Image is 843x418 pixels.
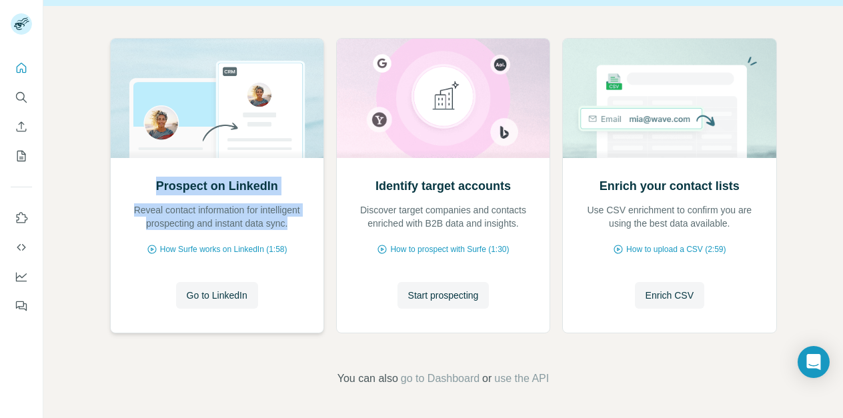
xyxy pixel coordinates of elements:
[160,243,287,255] span: How Surfe works on LinkedIn (1:58)
[635,282,704,309] button: Enrich CSV
[397,282,490,309] button: Start prospecting
[600,177,740,195] h2: Enrich your contact lists
[336,39,550,158] img: Identify target accounts
[11,235,32,259] button: Use Surfe API
[337,371,398,387] span: You can also
[156,177,278,195] h2: Prospect on LinkedIn
[350,203,536,230] p: Discover target companies and contacts enriched with B2B data and insights.
[408,289,479,302] span: Start prospecting
[390,243,509,255] span: How to prospect with Surfe (1:30)
[187,289,247,302] span: Go to LinkedIn
[798,346,830,378] div: Open Intercom Messenger
[11,265,32,289] button: Dashboard
[11,56,32,80] button: Quick start
[110,39,324,158] img: Prospect on LinkedIn
[11,85,32,109] button: Search
[576,203,762,230] p: Use CSV enrichment to confirm you are using the best data available.
[375,177,511,195] h2: Identify target accounts
[646,289,694,302] span: Enrich CSV
[11,206,32,230] button: Use Surfe on LinkedIn
[11,115,32,139] button: Enrich CSV
[494,371,549,387] button: use the API
[482,371,492,387] span: or
[401,371,480,387] button: go to Dashboard
[11,144,32,168] button: My lists
[11,294,32,318] button: Feedback
[124,203,310,230] p: Reveal contact information for intelligent prospecting and instant data sync.
[626,243,726,255] span: How to upload a CSV (2:59)
[562,39,776,158] img: Enrich your contact lists
[176,282,258,309] button: Go to LinkedIn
